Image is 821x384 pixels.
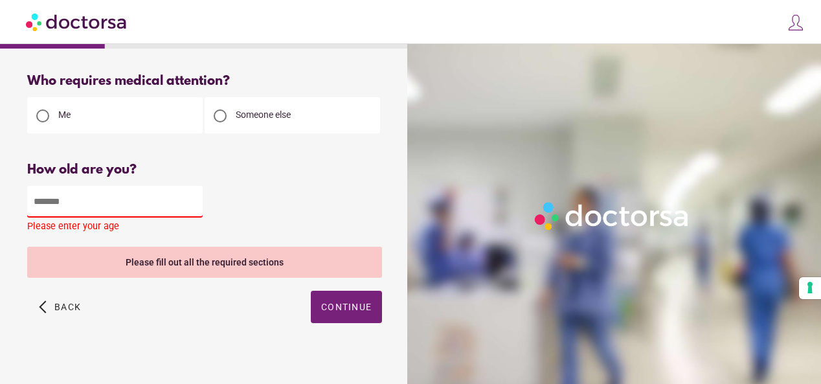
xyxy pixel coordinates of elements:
[54,302,81,312] span: Back
[26,7,128,36] img: Doctorsa.com
[321,302,372,312] span: Continue
[236,109,291,120] span: Someone else
[311,291,382,323] button: Continue
[34,291,86,323] button: arrow_back_ios Back
[27,221,382,237] div: Please enter your age
[27,247,382,278] div: Please fill out all the required sections
[787,14,805,32] img: icons8-customer-100.png
[799,277,821,299] button: Your consent preferences for tracking technologies
[27,74,382,89] div: Who requires medical attention?
[530,198,695,234] img: Logo-Doctorsa-trans-White-partial-flat.png
[58,109,71,120] span: Me
[27,163,382,177] div: How old are you?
